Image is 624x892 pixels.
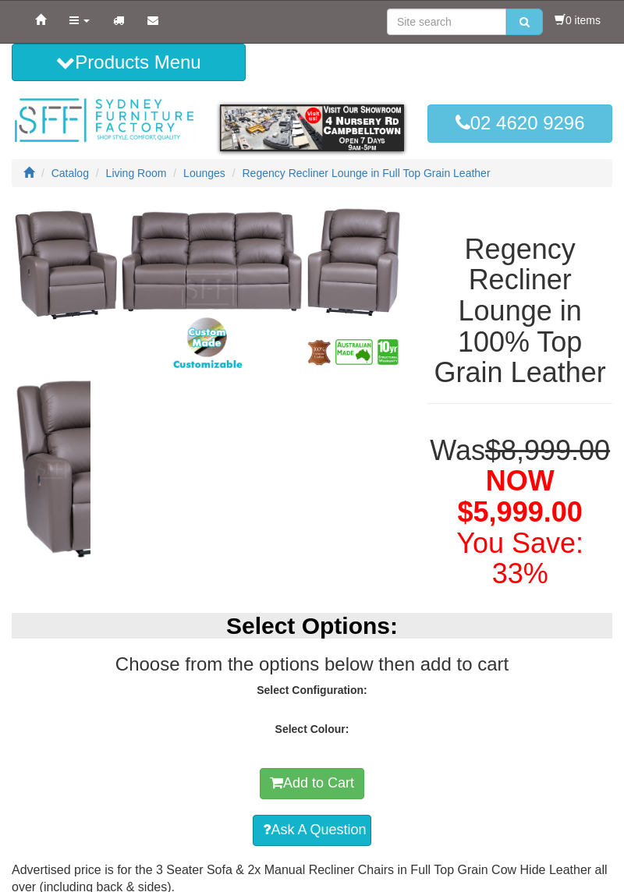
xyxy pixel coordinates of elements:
a: Regency Recliner Lounge in Full Top Grain Leather [243,167,491,179]
a: Catalog [51,167,89,179]
span: NOW $5,999.00 [458,465,583,528]
h3: Choose from the options below then add to cart [12,654,612,674]
img: showroom.gif [220,104,405,151]
a: Ask A Question [253,815,370,846]
b: Select Options: [226,613,398,639]
li: 0 items [555,12,601,28]
a: Lounges [183,167,225,179]
button: Products Menu [12,44,246,81]
a: Living Room [106,167,167,179]
font: You Save: 33% [456,527,583,590]
img: Sydney Furniture Factory [12,97,197,144]
input: Site search [387,9,506,35]
h1: Was [427,435,612,589]
strong: Select Colour: [275,723,349,735]
del: $8,999.00 [485,434,610,466]
a: 02 4620 9296 [427,104,612,142]
strong: Select Configuration: [257,684,367,696]
h1: Regency Recliner Lounge in 100% Top Grain Leather [427,234,612,388]
button: Add to Cart [260,768,364,799]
